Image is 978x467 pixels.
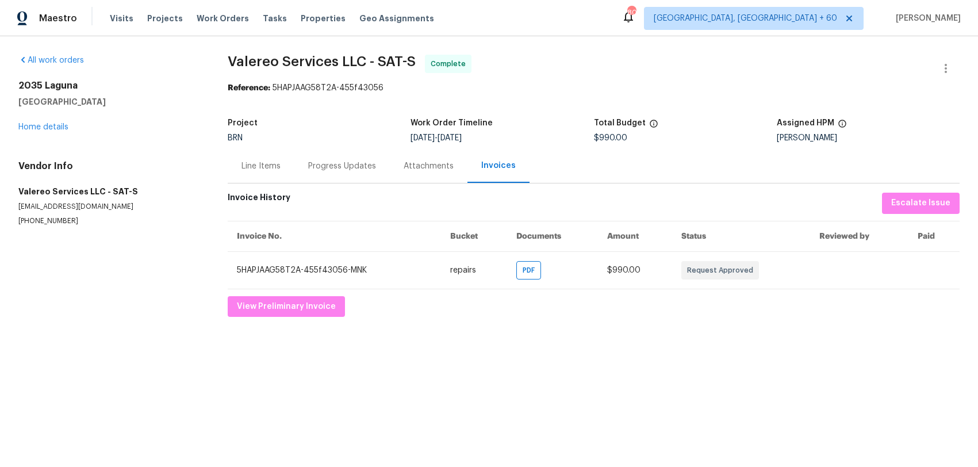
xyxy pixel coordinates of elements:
[308,160,376,172] div: Progress Updates
[228,119,258,127] h5: Project
[438,134,462,142] span: [DATE]
[838,119,847,134] span: The hpm assigned to this work order.
[39,13,77,24] span: Maestro
[607,266,641,274] span: $990.00
[411,134,462,142] span: -
[18,160,200,172] h4: Vendor Info
[359,13,434,24] span: Geo Assignments
[431,58,470,70] span: Complete
[687,265,758,276] span: Request Approved
[908,221,960,251] th: Paid
[649,119,658,134] span: The total cost of line items that have been proposed by Opendoor. This sum includes line items th...
[891,13,961,24] span: [PERSON_NAME]
[441,251,507,289] td: repairs
[147,13,183,24] span: Projects
[404,160,454,172] div: Attachments
[228,134,243,142] span: BRN
[228,55,416,68] span: Valereo Services LLC - SAT-S
[18,96,200,108] h5: [GEOGRAPHIC_DATA]
[441,221,507,251] th: Bucket
[777,134,960,142] div: [PERSON_NAME]
[228,251,441,289] td: 5HAPJAAG58T2A-455f43056-MNK
[18,186,200,197] h5: Valereo Services LLC - SAT-S
[411,134,435,142] span: [DATE]
[197,13,249,24] span: Work Orders
[228,82,960,94] div: 5HAPJAAG58T2A-455f43056
[237,300,336,314] span: View Preliminary Invoice
[882,193,960,214] button: Escalate Issue
[777,119,834,127] h5: Assigned HPM
[810,221,908,251] th: Reviewed by
[241,160,281,172] div: Line Items
[18,123,68,131] a: Home details
[594,119,646,127] h5: Total Budget
[672,221,810,251] th: Status
[18,56,84,64] a: All work orders
[263,14,287,22] span: Tasks
[891,196,950,210] span: Escalate Issue
[654,13,837,24] span: [GEOGRAPHIC_DATA], [GEOGRAPHIC_DATA] + 60
[228,193,290,208] h6: Invoice History
[18,80,200,91] h2: 2035 Laguna
[228,296,345,317] button: View Preliminary Invoice
[18,202,200,212] p: [EMAIL_ADDRESS][DOMAIN_NAME]
[594,134,627,142] span: $990.00
[523,265,539,276] span: PDF
[228,221,441,251] th: Invoice No.
[411,119,493,127] h5: Work Order Timeline
[18,216,200,226] p: [PHONE_NUMBER]
[516,261,541,280] div: PDF
[481,160,516,171] div: Invoices
[627,7,635,18] div: 801
[110,13,133,24] span: Visits
[598,221,672,251] th: Amount
[301,13,346,24] span: Properties
[507,221,598,251] th: Documents
[228,84,270,92] b: Reference:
